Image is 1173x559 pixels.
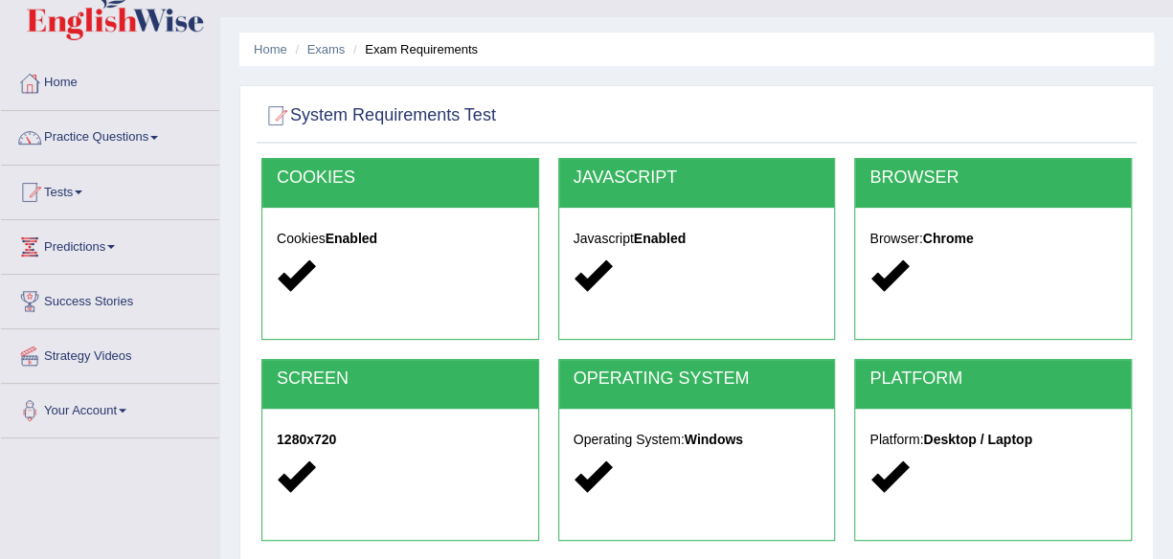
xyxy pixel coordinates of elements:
[1,384,219,432] a: Your Account
[277,369,524,389] h2: SCREEN
[869,369,1117,389] h2: PLATFORM
[261,101,496,130] h2: System Requirements Test
[307,42,346,56] a: Exams
[869,168,1117,188] h2: BROWSER
[1,329,219,377] a: Strategy Videos
[326,231,377,246] strong: Enabled
[574,232,821,246] h5: Javascript
[685,432,743,447] strong: Windows
[1,275,219,323] a: Success Stories
[923,231,974,246] strong: Chrome
[574,168,821,188] h2: JAVASCRIPT
[1,166,219,213] a: Tests
[1,220,219,268] a: Predictions
[277,432,336,447] strong: 1280x720
[574,369,821,389] h2: OPERATING SYSTEM
[869,433,1117,447] h5: Platform:
[254,42,287,56] a: Home
[574,433,821,447] h5: Operating System:
[277,168,524,188] h2: COOKIES
[634,231,686,246] strong: Enabled
[349,40,478,58] li: Exam Requirements
[277,232,524,246] h5: Cookies
[1,56,219,104] a: Home
[1,111,219,159] a: Practice Questions
[869,232,1117,246] h5: Browser:
[923,432,1032,447] strong: Desktop / Laptop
